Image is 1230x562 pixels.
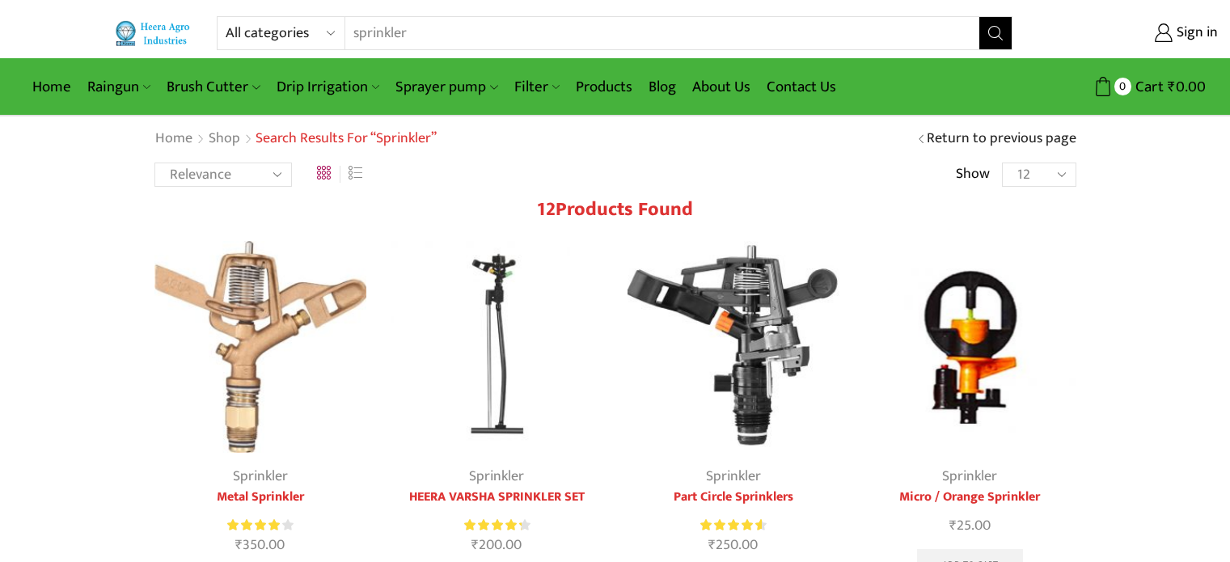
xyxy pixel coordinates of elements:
[1168,74,1206,99] bdi: 0.00
[949,513,991,538] bdi: 25.00
[268,68,387,106] a: Drip Irrigation
[24,68,79,106] a: Home
[708,533,716,557] span: ₹
[464,517,530,534] div: Rated 4.37 out of 5
[1029,72,1206,102] a: 0 Cart ₹0.00
[154,163,292,187] select: Shop order
[387,68,505,106] a: Sprayer pump
[506,68,568,106] a: Filter
[537,193,556,226] span: 12
[154,129,437,150] nav: Breadcrumb
[227,517,280,534] span: Rated out of 5
[233,464,288,488] a: Sprinkler
[956,164,990,185] span: Show
[949,513,957,538] span: ₹
[471,533,522,557] bdi: 200.00
[700,517,766,534] div: Rated 4.67 out of 5
[1037,19,1218,48] a: Sign in
[345,17,960,49] input: Search for...
[759,68,844,106] a: Contact Us
[227,517,293,534] div: Rated 4.00 out of 5
[1173,23,1218,44] span: Sign in
[568,68,640,106] a: Products
[640,68,684,106] a: Blog
[159,68,268,106] a: Brush Cutter
[927,129,1076,150] a: Return to previous page
[942,464,997,488] a: Sprinkler
[706,464,761,488] a: Sprinkler
[700,517,762,534] span: Rated out of 5
[235,533,285,557] bdi: 350.00
[208,129,241,150] a: Shop
[154,241,367,454] img: Metal Sprinkler
[684,68,759,106] a: About Us
[469,464,524,488] a: Sprinkler
[391,241,603,454] img: Impact Mini Sprinkler
[256,130,437,148] h1: Search results for “sprinkler”
[154,129,193,150] a: Home
[979,17,1012,49] button: Search button
[628,488,840,507] a: Part Circle Sprinklers
[1131,76,1164,98] span: Cart
[864,488,1076,507] a: Micro / Orange Sprinkler
[154,488,367,507] a: Metal Sprinkler
[79,68,159,106] a: Raingun
[471,533,479,557] span: ₹
[864,241,1076,454] img: Orange-Sprinkler
[1114,78,1131,95] span: 0
[628,241,840,454] img: part circle sprinkler
[556,193,693,226] span: Products found
[235,533,243,557] span: ₹
[391,488,603,507] a: HEERA VARSHA SPRINKLER SET
[1168,74,1176,99] span: ₹
[708,533,758,557] bdi: 250.00
[464,517,522,534] span: Rated out of 5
